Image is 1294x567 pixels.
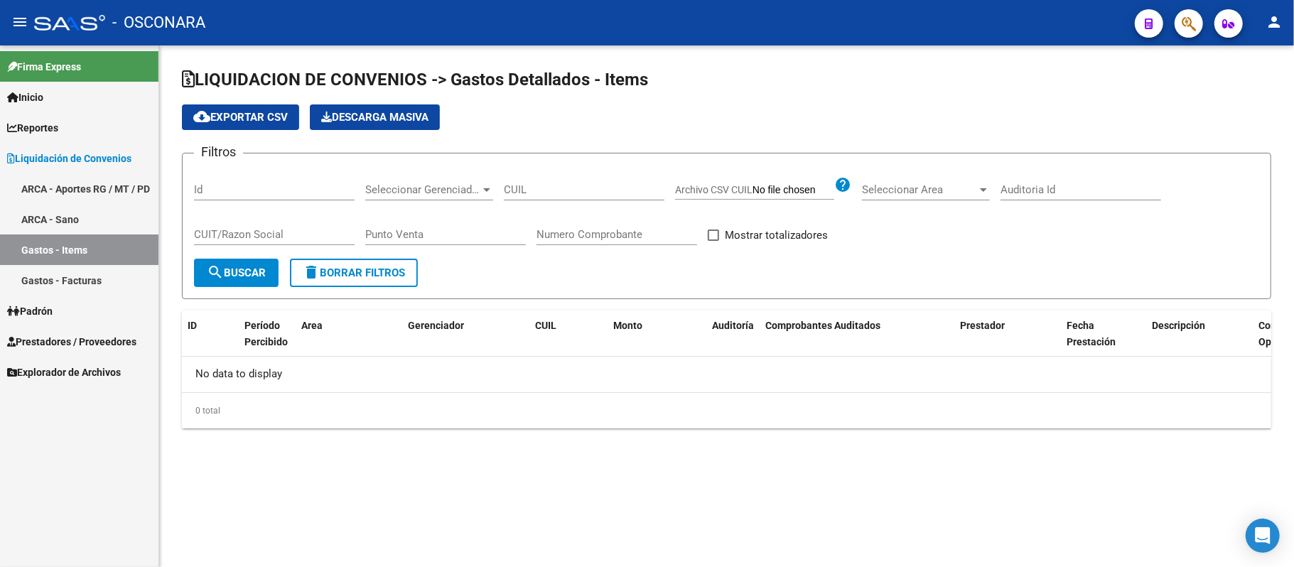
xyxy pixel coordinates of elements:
div: 0 total [182,393,1271,428]
datatable-header-cell: Monto [608,310,686,357]
span: Prestador [960,320,1005,331]
input: Archivo CSV CUIL [753,184,834,197]
span: Seleccionar Gerenciador [365,183,480,196]
datatable-header-cell: Fecha Prestación [1061,310,1146,357]
span: CUIL [535,320,556,331]
span: Exportar CSV [193,111,288,124]
div: Open Intercom Messenger [1246,519,1280,553]
span: Liquidación de Convenios [7,151,131,166]
mat-icon: menu [11,13,28,31]
span: Buscar [207,266,266,279]
span: Auditoría [712,320,754,331]
datatable-header-cell: Descripción [1146,310,1253,357]
mat-icon: cloud_download [193,108,210,125]
datatable-header-cell: Comprobantes Auditados [760,310,934,357]
mat-icon: help [834,176,851,193]
span: Area [301,320,323,331]
button: Borrar Filtros [290,259,418,287]
span: Descarga Masiva [321,111,428,124]
span: Descripción [1152,320,1205,331]
mat-icon: delete [303,264,320,281]
span: - OSCONARA [112,7,205,38]
span: Padrón [7,303,53,319]
datatable-header-cell: ID [182,310,239,357]
span: Gerenciador [408,320,464,331]
datatable-header-cell: Período Percibido [239,310,296,357]
span: Mostrar totalizadores [725,227,828,244]
span: Inicio [7,90,43,105]
div: No data to display [182,357,1271,392]
span: Prestadores / Proveedores [7,334,136,350]
mat-icon: search [207,264,224,281]
mat-icon: person [1266,13,1283,31]
span: Comprobantes Auditados [765,320,880,331]
app-download-masive: Descarga masiva de comprobantes (adjuntos) [310,104,440,130]
span: Reportes [7,120,58,136]
span: Período Percibido [244,320,288,347]
span: LIQUIDACION DE CONVENIOS -> Gastos Detallados - Items [182,70,648,90]
span: Fecha Prestación [1067,320,1116,347]
datatable-header-cell: Auditoría [706,310,760,357]
span: Borrar Filtros [303,266,405,279]
datatable-header-cell: Gerenciador [402,310,509,357]
span: ID [188,320,197,331]
datatable-header-cell: CUIL [529,310,608,357]
button: Exportar CSV [182,104,299,130]
datatable-header-cell: Prestador [954,310,1061,357]
button: Buscar [194,259,279,287]
span: Explorador de Archivos [7,364,121,380]
span: Seleccionar Area [862,183,977,196]
h3: Filtros [194,142,243,162]
datatable-header-cell: Area [296,310,402,357]
button: Descarga Masiva [310,104,440,130]
span: Firma Express [7,59,81,75]
span: Archivo CSV CUIL [675,184,753,195]
span: Monto [613,320,642,331]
